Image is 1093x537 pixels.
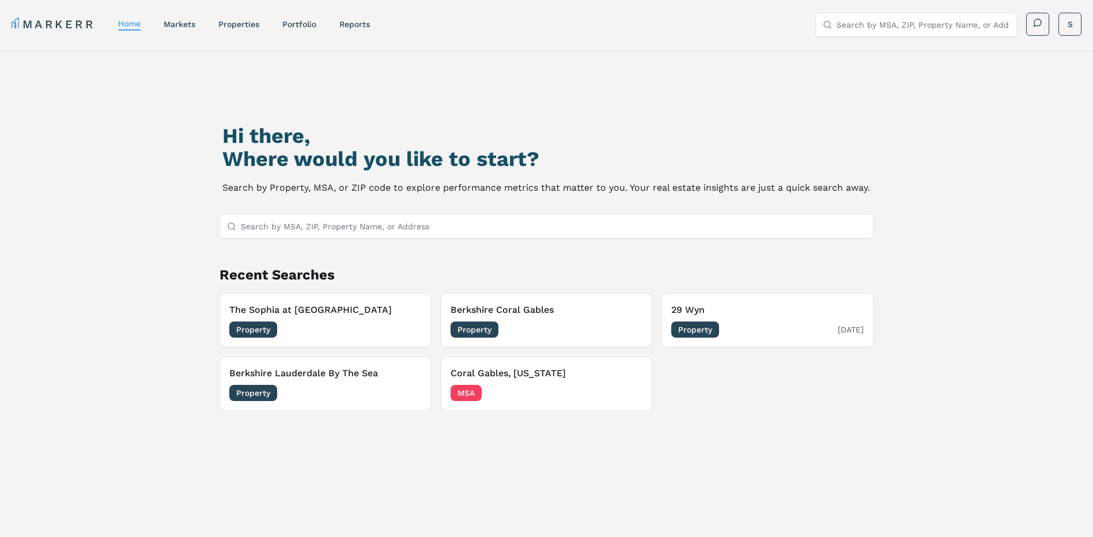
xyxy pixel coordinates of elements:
[222,148,870,171] h2: Where would you like to start?
[222,124,870,148] h1: Hi there,
[617,324,642,335] span: [DATE]
[661,293,873,347] button: 29 WynProperty[DATE]
[838,324,864,335] span: [DATE]
[1058,13,1081,36] button: S
[220,357,432,411] button: Berkshire Lauderdale By The SeaProperty[DATE]
[451,303,643,317] h3: Berkshire Coral Gables
[241,215,867,238] input: Search by MSA, ZIP, Property Name, or Address
[441,293,653,347] button: Berkshire Coral GablesProperty[DATE]
[396,324,422,335] span: [DATE]
[671,303,864,317] h3: 29 Wyn
[451,322,498,338] span: Property
[339,20,370,29] a: reports
[229,385,277,401] span: Property
[229,303,422,317] h3: The Sophia at [GEOGRAPHIC_DATA]
[218,20,259,29] a: properties
[451,385,482,401] span: MSA
[441,357,653,411] button: Coral Gables, [US_STATE]MSA[DATE]
[220,266,874,284] h2: Recent Searches
[229,366,422,380] h3: Berkshire Lauderdale By The Sea
[451,366,643,380] h3: Coral Gables, [US_STATE]
[220,293,432,347] button: The Sophia at [GEOGRAPHIC_DATA]Property[DATE]
[837,13,1009,36] input: Search by MSA, ZIP, Property Name, or Address
[1068,18,1073,30] span: S
[118,19,141,28] a: home
[222,180,870,196] p: Search by Property, MSA, or ZIP code to explore performance metrics that matter to you. Your real...
[617,387,642,399] span: [DATE]
[164,20,195,29] a: markets
[282,20,316,29] a: Portfolio
[229,322,277,338] span: Property
[12,16,95,32] a: MARKERR
[671,322,719,338] span: Property
[396,387,422,399] span: [DATE]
